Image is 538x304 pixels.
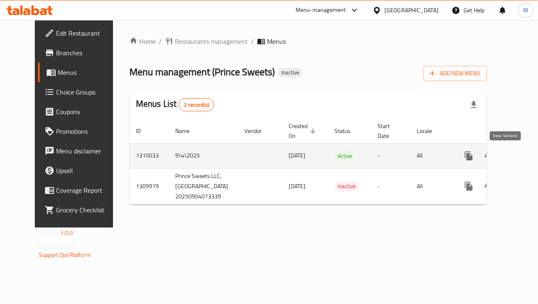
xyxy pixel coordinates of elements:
[335,182,359,191] span: Inactive
[129,168,169,204] td: 1309979
[129,36,156,46] a: Home
[159,36,162,46] li: /
[38,43,124,63] a: Branches
[56,107,118,117] span: Coupons
[430,68,480,79] span: Add New Menu
[136,98,214,111] h2: Menus List
[129,63,275,81] span: Menu management ( Prince Sweets )
[169,168,238,204] td: Prince Sweets LLC, [GEOGRAPHIC_DATA] 20250904073339
[289,181,305,191] span: [DATE]
[39,227,59,238] span: Version:
[251,36,254,46] li: /
[267,36,286,46] span: Menus
[423,66,487,81] button: Add New Menu
[38,161,124,180] a: Upsell
[129,143,169,168] td: 1310033
[335,151,355,161] span: Active
[296,5,346,15] div: Menu-management
[39,241,77,252] span: Get support on:
[378,121,400,141] span: Start Date
[464,95,484,115] div: Export file
[38,23,124,43] a: Edit Restaurant
[410,143,452,168] td: All
[479,146,498,166] button: Change Status
[523,6,528,15] span: M
[38,180,124,200] a: Coverage Report
[56,28,118,38] span: Edit Restaurant
[169,143,238,168] td: 9\4\2025
[56,205,118,215] span: Grocery Checklist
[56,126,118,136] span: Promotions
[56,48,118,58] span: Branches
[175,126,200,136] span: Name
[459,146,479,166] button: more
[459,176,479,196] button: more
[58,68,118,77] span: Menus
[165,36,248,46] a: Restaurants management
[136,126,151,136] span: ID
[417,126,443,136] span: Locale
[289,150,305,161] span: [DATE]
[56,185,118,195] span: Coverage Report
[38,141,124,161] a: Menu disclaimer
[60,227,73,238] span: 1.0.0
[410,168,452,204] td: All
[179,101,214,109] span: 2 record(s)
[38,82,124,102] a: Choice Groups
[479,176,498,196] button: Change Status
[56,87,118,97] span: Choice Groups
[335,126,361,136] span: Status
[278,68,303,78] div: Inactive
[39,250,91,260] a: Support.OpsPlatform
[38,122,124,141] a: Promotions
[129,36,487,46] nav: breadcrumb
[371,168,410,204] td: -
[289,121,318,141] span: Created On
[278,69,303,76] span: Inactive
[244,126,272,136] span: Vendor
[371,143,410,168] td: -
[384,6,439,15] div: [GEOGRAPHIC_DATA]
[175,36,248,46] span: Restaurants management
[38,63,124,82] a: Menus
[56,166,118,176] span: Upsell
[56,146,118,156] span: Menu disclaimer
[179,98,214,111] div: Total records count
[38,102,124,122] a: Coupons
[38,200,124,220] a: Grocery Checklist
